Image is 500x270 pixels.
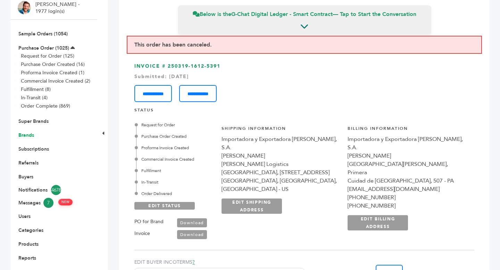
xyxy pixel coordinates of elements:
a: Fulfillment (8) [21,86,51,93]
a: Super Brands [18,118,49,125]
label: PO for Brand [134,218,164,226]
a: In-Transit (4) [21,94,48,101]
div: Cuidad de [GEOGRAPHIC_DATA], 507 - PA [348,177,467,185]
label: Invoice [134,229,150,238]
div: Order Delivered [136,191,214,197]
a: Messages7 NEW [18,198,89,208]
div: Importadora y Exportadora [PERSON_NAME], S.A. [348,135,467,152]
a: Sample Orders (1054) [18,31,68,37]
strong: G-Chat Digital Ledger - Smart Contract [231,10,333,18]
a: Purchase Order (1025) [18,45,69,51]
label: EDIT BUYER INCOTERMS [134,259,305,266]
div: In-Transit [136,179,214,185]
div: [EMAIL_ADDRESS][DOMAIN_NAME] [348,185,467,193]
a: Order Complete (869) [21,103,70,109]
div: [PERSON_NAME] [348,152,467,160]
a: Users [18,213,31,220]
span: Below is the — Tap to Start the Conversation [193,10,416,18]
a: Purchase Order Created (16) [21,61,85,68]
a: Reports [18,255,36,261]
a: Download [177,230,207,239]
a: Referrals [18,160,39,166]
span: 4678 [51,185,61,195]
div: [PHONE_NUMBER] [348,202,467,210]
a: EDIT SHIPPING ADDRESS [222,199,282,214]
div: Importadora y Exportadora [PERSON_NAME], S.A. [222,135,341,152]
h3: INVOICE # 250319-1612-5391 [134,63,474,102]
a: Products [18,241,39,247]
div: Commercial Invoice Created [136,156,214,162]
a: Download [177,218,207,227]
a: Request for Order (125) [21,53,74,59]
div: This order has been canceled. [127,36,482,54]
h4: STATUS [134,107,474,117]
li: [PERSON_NAME] - 1977 login(s) [35,1,81,15]
a: Notifications4678 [18,185,89,195]
div: Submitted: [DATE] [134,73,474,80]
a: Commercial Invoice Created (2) [21,78,90,84]
div: [PHONE_NUMBER] [348,193,467,202]
span: 7 [43,198,53,208]
a: ? [192,259,195,265]
div: Fulfillment [136,168,214,174]
div: Request for Order [136,122,214,128]
a: Brands [18,132,34,138]
div: Proforma Invoice Created [136,145,214,151]
a: Proforma Invoice Created (1) [21,69,84,76]
div: [PERSON_NAME] [222,152,341,160]
h4: Shipping Information [222,126,341,135]
div: [GEOGRAPHIC_DATA], [GEOGRAPHIC_DATA], [GEOGRAPHIC_DATA] - US [222,177,341,193]
div: Purchase Order Created [136,133,214,140]
div: [GEOGRAPHIC_DATA][PERSON_NAME], Primera [348,160,467,177]
div: [PERSON_NAME] Logistics [GEOGRAPHIC_DATA], [STREET_ADDRESS] [222,160,341,177]
a: EDIT BILLING ADDRESS [348,215,408,230]
a: EDIT STATUS [134,202,195,210]
a: Subscriptions [18,146,49,152]
h4: Billing Information [348,126,467,135]
span: NEW [58,199,73,205]
a: Buyers [18,174,33,180]
a: Categories [18,227,43,234]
